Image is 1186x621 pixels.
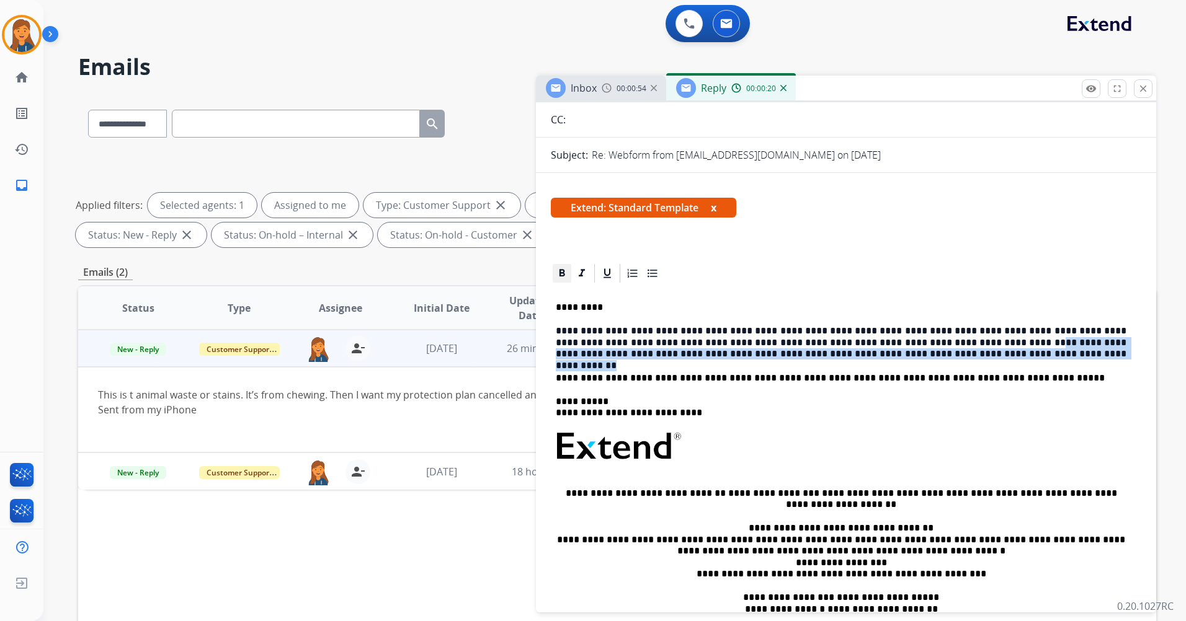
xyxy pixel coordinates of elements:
div: Status: On-hold – Internal [212,222,373,247]
span: 26 minutes ago [507,341,579,355]
div: Ordered List [623,264,642,283]
span: 18 hours ago [512,465,573,478]
div: Bold [553,264,571,283]
span: Type [228,301,251,315]
p: Emails (2) [78,265,133,280]
div: Sent from my iPhone [98,402,934,417]
img: agent-avatar [306,459,331,485]
p: Subject: [551,148,588,162]
div: Bullet List [643,264,662,283]
p: 0.20.1027RC [1117,599,1174,614]
span: [DATE] [426,341,457,355]
span: Customer Support [199,343,280,356]
span: Reply [701,81,726,95]
span: [DATE] [426,465,457,478]
span: Extend: Standard Template [551,198,736,218]
span: Assignee [319,301,362,315]
mat-icon: history [14,142,29,157]
div: Status: On-hold - Customer [378,222,547,247]
mat-icon: inbox [14,178,29,193]
div: Underline [598,264,617,283]
mat-icon: person_remove [350,464,365,479]
span: 00:00:20 [746,84,776,94]
mat-icon: close [520,227,535,242]
mat-icon: close [346,227,360,242]
mat-icon: list_alt [14,106,29,121]
mat-icon: close [1138,83,1149,94]
mat-icon: search [425,117,440,131]
h2: Emails [78,55,1156,79]
span: Initial Date [414,301,470,315]
span: New - Reply [110,343,166,356]
span: Status [122,301,154,315]
mat-icon: close [179,227,194,242]
div: This is t animal waste or stains. It’s from chewing. Then I want my protection plan cancelled and... [98,387,934,432]
p: Applied filters: [76,198,143,213]
mat-icon: close [493,198,508,213]
mat-icon: fullscreen [1112,83,1123,94]
mat-icon: remove_red_eye [1086,83,1097,94]
img: agent-avatar [306,336,331,362]
div: Status: New - Reply [76,222,207,247]
span: Inbox [571,81,597,95]
div: Italic [573,264,591,283]
div: Type: Customer Support [363,193,520,218]
button: x [711,200,716,215]
p: Re: Webform from [EMAIL_ADDRESS][DOMAIN_NAME] on [DATE] [592,148,881,162]
span: Updated Date [502,293,558,323]
div: Assigned to me [262,193,359,218]
p: CC: [551,112,566,127]
img: avatar [4,17,39,52]
div: Selected agents: 1 [148,193,257,218]
span: 00:00:54 [617,84,646,94]
div: Type: Shipping Protection [525,193,688,218]
mat-icon: person_remove [350,341,365,356]
mat-icon: home [14,70,29,85]
span: Customer Support [199,466,280,479]
span: New - Reply [110,466,166,479]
